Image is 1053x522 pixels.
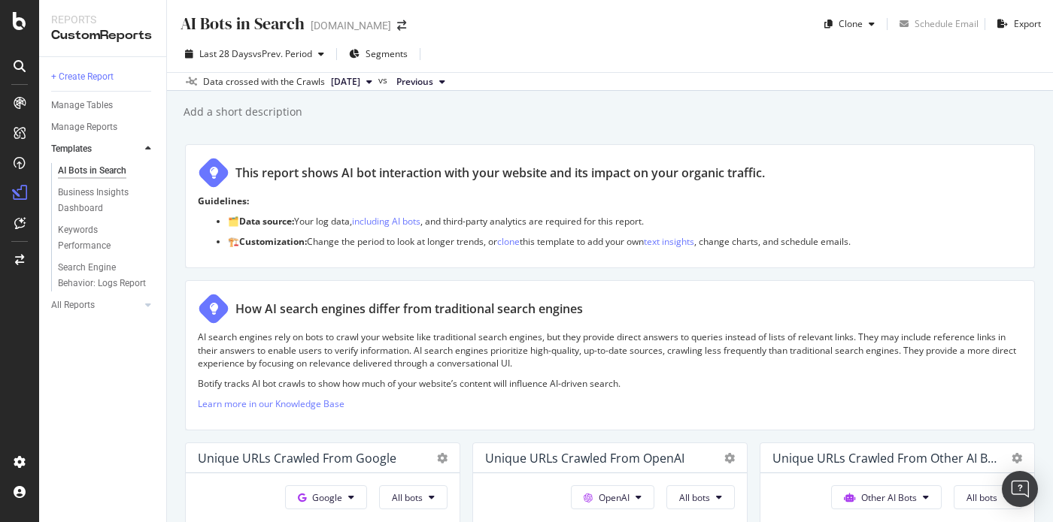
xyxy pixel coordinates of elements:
[954,485,1022,509] button: All bots
[352,215,420,228] a: including AI bots
[239,235,307,248] strong: Customization:
[485,451,684,466] div: Unique URLs Crawled from OpenAI
[390,73,451,91] button: Previous
[51,98,156,113] a: Manage Tables
[285,485,367,509] button: Google
[203,75,325,89] div: Data crossed with the Crawls
[396,75,433,89] span: Previous
[818,12,881,36] button: Clone
[51,69,156,85] a: + Create Report
[312,491,342,504] span: Google
[51,297,141,313] a: All Reports
[599,491,630,504] span: OpenAI
[58,163,126,179] div: AI Bots in Search
[915,17,979,30] div: Schedule Email
[51,98,113,113] div: Manage Tables
[991,12,1041,36] button: Export
[51,297,95,313] div: All Reports
[185,144,1035,268] div: This report shows AI bot interaction with your website and its impact on your organic traffic.Gui...
[894,12,979,36] button: Schedule Email
[58,185,156,216] a: Business Insights Dashboard
[235,300,583,318] div: How AI search engines differ from traditional search engines
[831,485,942,509] button: Other AI Bots
[311,18,391,33] div: [DOMAIN_NAME]
[51,119,156,135] a: Manage Reports
[58,260,147,291] div: Search Engine Behavior: Logs Report
[51,69,114,85] div: + Create Report
[198,451,396,466] div: Unique URLs Crawled from Google
[182,104,302,119] div: Add a short description
[331,75,360,89] span: 2025 Sep. 2nd
[198,397,344,410] a: Learn more in our Knowledge Base
[967,491,997,504] span: All bots
[861,491,917,504] span: Other AI Bots
[51,141,92,157] div: Templates
[51,119,117,135] div: Manage Reports
[198,195,249,207] strong: Guidelines:
[58,222,156,254] a: Keywords Performance
[239,215,294,228] strong: Data source:
[228,215,1022,228] p: 🗂️ Your log data, , and third-party analytics are required for this report.
[497,235,520,248] a: clone
[839,17,863,30] div: Clone
[58,222,142,254] div: Keywords Performance
[679,491,710,504] span: All bots
[51,12,154,27] div: Reports
[51,27,154,44] div: CustomReports
[772,451,997,466] div: Unique URLs Crawled from Other AI Bots
[198,330,1022,369] p: AI search engines rely on bots to crawl your website like traditional search engines, but they pr...
[397,20,406,31] div: arrow-right-arrow-left
[666,485,735,509] button: All bots
[185,280,1035,430] div: How AI search engines differ from traditional search enginesAI search engines rely on bots to cra...
[343,42,414,66] button: Segments
[392,491,423,504] span: All bots
[235,164,765,182] div: This report shows AI bot interaction with your website and its impact on your organic traffic.
[58,260,156,291] a: Search Engine Behavior: Logs Report
[379,485,448,509] button: All bots
[58,185,144,216] div: Business Insights Dashboard
[58,163,156,179] a: AI Bots in Search
[51,141,141,157] a: Templates
[198,377,1022,390] p: Botify tracks AI bot crawls to show how much of your website’s content will influence AI-driven s...
[378,74,390,87] span: vs
[228,235,1022,248] p: 🏗️ Change the period to look at longer trends, or this template to add your own , change charts, ...
[199,47,253,60] span: Last 28 Days
[644,235,694,248] a: text insights
[571,485,654,509] button: OpenAI
[325,73,378,91] button: [DATE]
[366,47,408,60] span: Segments
[179,12,305,35] div: AI Bots in Search
[1014,17,1041,30] div: Export
[1002,471,1038,507] div: Open Intercom Messenger
[253,47,312,60] span: vs Prev. Period
[179,42,330,66] button: Last 28 DaysvsPrev. Period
